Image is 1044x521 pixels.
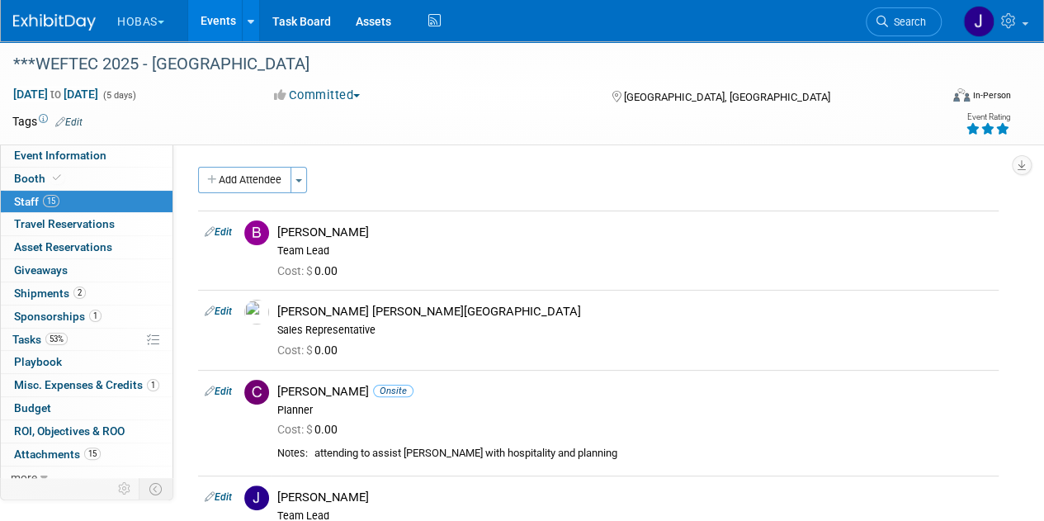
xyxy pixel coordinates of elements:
[14,378,159,391] span: Misc. Expenses & Credits
[89,310,102,322] span: 1
[13,14,96,31] img: ExhibitDay
[277,490,992,505] div: [PERSON_NAME]
[12,333,68,346] span: Tasks
[314,447,992,461] div: attending to assist [PERSON_NAME] with hospitality and planning
[268,87,366,104] button: Committed
[866,7,942,36] a: Search
[14,240,112,253] span: Asset Reservations
[1,236,172,258] a: Asset Reservations
[53,173,61,182] i: Booth reservation complete
[11,471,37,484] span: more
[1,191,172,213] a: Staff15
[1,213,172,235] a: Travel Reservations
[1,420,172,443] a: ROI, Objectives & ROO
[14,287,86,300] span: Shipments
[277,225,992,240] div: [PERSON_NAME]
[1,351,172,373] a: Playbook
[205,386,232,397] a: Edit
[12,113,83,130] td: Tags
[277,244,992,258] div: Team Lead
[55,116,83,128] a: Edit
[14,217,115,230] span: Travel Reservations
[1,305,172,328] a: Sponsorships1
[277,343,314,357] span: Cost: $
[277,423,314,436] span: Cost: $
[84,448,101,460] span: 15
[623,91,829,103] span: [GEOGRAPHIC_DATA], [GEOGRAPHIC_DATA]
[277,423,344,436] span: 0.00
[865,86,1011,111] div: Event Format
[102,90,136,101] span: (5 days)
[205,226,232,238] a: Edit
[14,355,62,368] span: Playbook
[966,113,1010,121] div: Event Rating
[43,195,59,207] span: 15
[45,333,68,345] span: 53%
[277,264,344,277] span: 0.00
[953,88,970,102] img: Format-Inperson.png
[1,282,172,305] a: Shipments2
[972,89,1011,102] div: In-Person
[1,397,172,419] a: Budget
[277,447,308,460] div: Notes:
[14,195,59,208] span: Staff
[244,220,269,245] img: B.jpg
[147,379,159,391] span: 1
[1,443,172,466] a: Attachments15
[277,324,992,337] div: Sales Representative
[48,88,64,101] span: to
[198,167,291,193] button: Add Attendee
[14,172,64,185] span: Booth
[14,149,106,162] span: Event Information
[277,384,992,400] div: [PERSON_NAME]
[963,6,994,37] img: Jeffrey LeBlanc
[277,264,314,277] span: Cost: $
[14,448,101,461] span: Attachments
[139,478,173,500] td: Toggle Event Tabs
[14,263,68,277] span: Giveaways
[244,380,269,405] img: C.jpg
[14,424,125,438] span: ROI, Objectives & ROO
[277,343,344,357] span: 0.00
[1,259,172,282] a: Giveaways
[1,467,172,489] a: more
[205,491,232,503] a: Edit
[277,304,992,320] div: [PERSON_NAME] [PERSON_NAME][GEOGRAPHIC_DATA]
[277,404,992,417] div: Planner
[1,168,172,190] a: Booth
[373,385,413,397] span: Onsite
[14,401,51,414] span: Budget
[14,310,102,323] span: Sponsorships
[205,305,232,317] a: Edit
[1,144,172,167] a: Event Information
[12,87,99,102] span: [DATE] [DATE]
[1,329,172,351] a: Tasks53%
[888,16,926,28] span: Search
[1,374,172,396] a: Misc. Expenses & Credits1
[111,478,139,500] td: Personalize Event Tab Strip
[7,50,926,79] div: ***WEFTEC 2025 - [GEOGRAPHIC_DATA]
[73,287,86,299] span: 2
[244,485,269,510] img: J.jpg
